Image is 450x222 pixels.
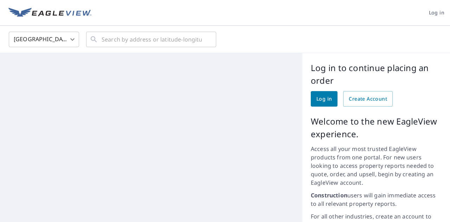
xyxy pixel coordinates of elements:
[311,115,442,140] p: Welcome to the new EagleView experience.
[343,91,393,107] a: Create Account
[311,191,442,208] p: users will gain immediate access to all relevant property reports.
[311,62,442,87] p: Log in to continue placing an order
[311,145,442,187] p: Access all your most trusted EagleView products from one portal. For new users looking to access ...
[429,8,444,17] span: Log in
[316,95,332,103] span: Log in
[349,95,387,103] span: Create Account
[311,91,337,107] a: Log in
[8,8,91,18] img: EV Logo
[311,191,347,199] strong: Construction
[102,30,202,49] input: Search by address or latitude-longitude
[9,30,79,49] div: [GEOGRAPHIC_DATA]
